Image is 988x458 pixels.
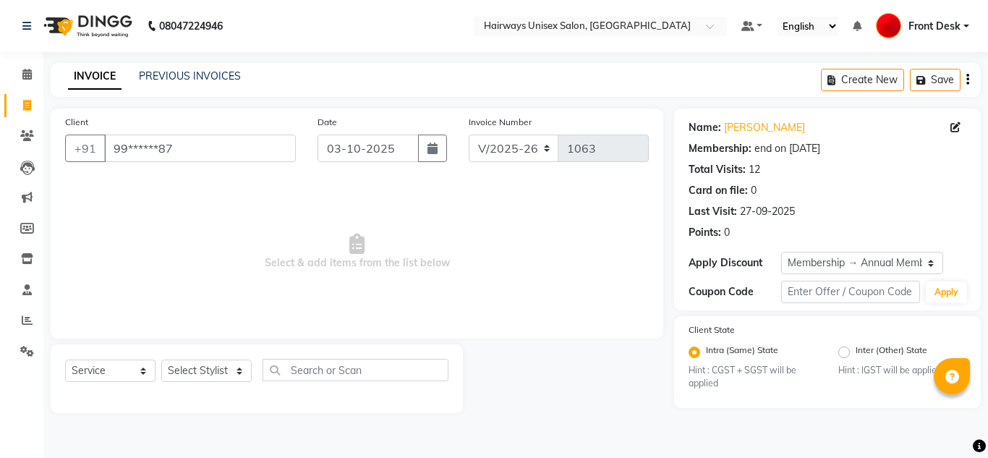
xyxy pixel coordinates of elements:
div: 27-09-2025 [740,204,795,219]
input: Search by Name/Mobile/Email/Code [104,135,296,162]
span: Select & add items from the list below [65,179,649,324]
div: Coupon Code [689,284,781,300]
div: Membership: [689,141,751,156]
img: logo [37,6,136,46]
button: Save [910,69,961,91]
input: Search or Scan [263,359,448,381]
label: Date [318,116,337,129]
button: Create New [821,69,904,91]
button: Apply [926,281,967,303]
a: PREVIOUS INVOICES [139,69,241,82]
span: Front Desk [908,19,961,34]
img: Front Desk [876,13,901,38]
small: Hint : IGST will be applied [838,364,966,377]
label: Inter (Other) State [856,344,927,361]
div: Points: [689,225,721,240]
div: 0 [724,225,730,240]
div: Total Visits: [689,162,746,177]
label: Invoice Number [469,116,532,129]
input: Enter Offer / Coupon Code [781,281,920,303]
div: 0 [751,183,757,198]
iframe: chat widget [927,400,974,444]
small: Hint : CGST + SGST will be applied [689,364,817,391]
div: Apply Discount [689,255,781,271]
label: Client State [689,323,735,336]
a: [PERSON_NAME] [724,120,805,135]
button: +91 [65,135,106,162]
label: Client [65,116,88,129]
b: 08047224946 [159,6,223,46]
a: INVOICE [68,64,122,90]
div: end on [DATE] [754,141,820,156]
div: Name: [689,120,721,135]
div: Card on file: [689,183,748,198]
div: Last Visit: [689,204,737,219]
div: 12 [749,162,760,177]
label: Intra (Same) State [706,344,778,361]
